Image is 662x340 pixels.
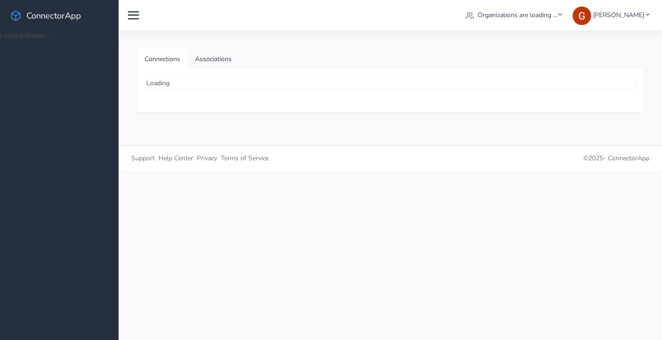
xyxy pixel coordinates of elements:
span: ConnectorApp [26,10,81,21]
span: ConnectorApp [608,154,649,163]
span: Help Center [158,154,193,163]
a: Connections [137,49,188,69]
a: [PERSON_NAME] [569,6,653,24]
span: Terms of Service [221,154,269,163]
a: Associations [188,49,239,69]
span: Organizations are loading ... [478,11,557,19]
span: Support [131,154,155,163]
p: © 2025 - [397,153,650,163]
span: Privacy [197,154,217,163]
a: Organizations are loading ... [462,6,566,24]
img: Greg Clemmons [573,6,591,25]
span: [PERSON_NAME] [593,11,644,19]
div: Loading [146,78,634,88]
